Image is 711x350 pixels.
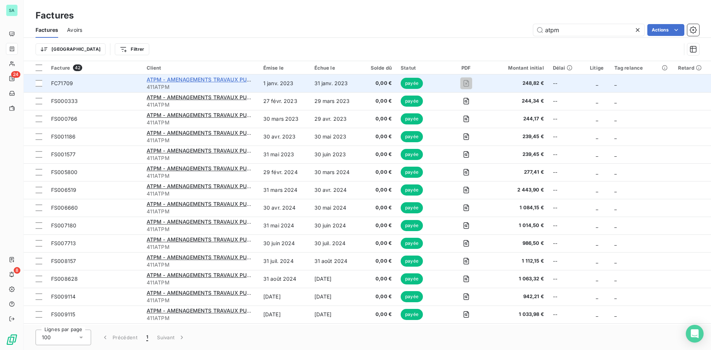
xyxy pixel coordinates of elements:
span: 0,00 € [365,222,392,229]
td: 30 mars 2024 [310,163,361,181]
span: _ [596,204,598,211]
td: 31 juil. 2024 [259,252,310,270]
span: payée [401,96,423,107]
div: Client [147,65,254,71]
span: 0,00 € [365,293,392,300]
span: 1 084,15 € [491,204,544,211]
span: Facture [51,65,70,71]
td: 29 févr. 2024 [259,163,310,181]
td: 29 avr. 2023 [310,110,361,128]
td: 31 août 2024 [259,270,310,288]
span: 24 [11,71,20,78]
span: payée [401,238,423,249]
span: 411ATPM [147,297,254,304]
span: 0,00 € [365,204,392,211]
td: -- [548,217,584,234]
div: Litige [588,65,605,71]
button: Précédent [97,330,142,345]
span: FS008157 [51,258,76,264]
span: 244,17 € [491,115,544,123]
span: 0,00 € [365,169,392,176]
span: 411ATPM [147,208,254,215]
span: _ [614,151,617,157]
span: _ [614,311,617,317]
span: 0,00 € [365,311,392,318]
span: 0,00 € [365,151,392,158]
button: 1 [142,330,153,345]
span: 8 [14,267,20,274]
td: [DATE] [259,288,310,306]
td: 30 avr. 2024 [259,199,310,217]
span: 411ATPM [147,279,254,286]
span: _ [614,98,617,104]
span: 1 063,32 € [491,275,544,283]
span: ATPM - AMENAGEMENTS TRAVAUX PUBLICS DES MASCAREIGNES [147,201,317,207]
td: 30 avr. 2023 [259,128,310,146]
span: payée [401,273,423,284]
div: Délai [553,65,580,71]
td: -- [548,181,584,199]
span: ATPM - AMENAGEMENTS TRAVAUX PUBLICS DES MASCAREIGNES [147,183,317,189]
span: _ [614,169,617,175]
span: payée [401,309,423,320]
span: FS001186 [51,133,76,140]
td: [DATE] [310,323,361,341]
span: payée [401,78,423,89]
span: payée [401,184,423,196]
span: _ [596,311,598,317]
td: -- [548,252,584,270]
span: payée [401,167,423,178]
td: 30 juin 2024 [259,234,310,252]
span: 0,00 € [365,80,392,87]
span: 2 443,90 € [491,186,544,194]
span: 411ATPM [147,137,254,144]
td: -- [548,146,584,163]
td: -- [548,92,584,110]
span: 0,00 € [365,186,392,194]
td: -- [548,110,584,128]
td: -- [548,199,584,217]
div: Solde dû [365,65,392,71]
span: FS001577 [51,151,76,157]
div: Retard [678,65,707,71]
button: Actions [647,24,684,36]
span: FS009115 [51,311,75,317]
span: _ [614,258,617,264]
span: _ [596,276,598,282]
span: _ [596,80,598,86]
td: 31 mai 2023 [259,146,310,163]
span: _ [614,116,617,122]
td: [DATE] [310,288,361,306]
span: FS009114 [51,293,76,300]
td: -- [548,306,584,323]
span: _ [614,133,617,140]
td: 30 mai 2023 [310,128,361,146]
span: FS007713 [51,240,76,246]
td: 30 mai 2024 [310,199,361,217]
span: 411ATPM [147,172,254,180]
span: 244,34 € [491,97,544,105]
span: ATPM - AMENAGEMENTS TRAVAUX PUBLICS DES MASCAREIGNES [147,254,317,260]
div: Émise le [263,65,306,71]
span: FS000333 [51,98,78,104]
td: 1 janv. 2023 [259,74,310,92]
div: Montant initial [491,65,544,71]
span: 411ATPM [147,83,254,91]
span: 239,45 € [491,151,544,158]
span: _ [596,293,598,300]
span: 411ATPM [147,261,254,269]
td: [DATE] [310,270,361,288]
span: 411ATPM [147,119,254,126]
span: _ [614,240,617,246]
span: 100 [42,334,51,341]
span: ATPM - AMENAGEMENTS TRAVAUX PUBLICS DES MASCAREIGNES [147,165,317,171]
span: 942,21 € [491,293,544,300]
span: ATPM - AMENAGEMENTS TRAVAUX PUBLICS DES MASCAREIGNES [147,112,317,118]
div: PDF [450,65,483,71]
span: _ [614,222,617,229]
span: payée [401,291,423,302]
div: Open Intercom Messenger [686,325,704,343]
button: Filtrer [115,43,149,55]
div: SA [6,4,18,16]
span: _ [596,133,598,140]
